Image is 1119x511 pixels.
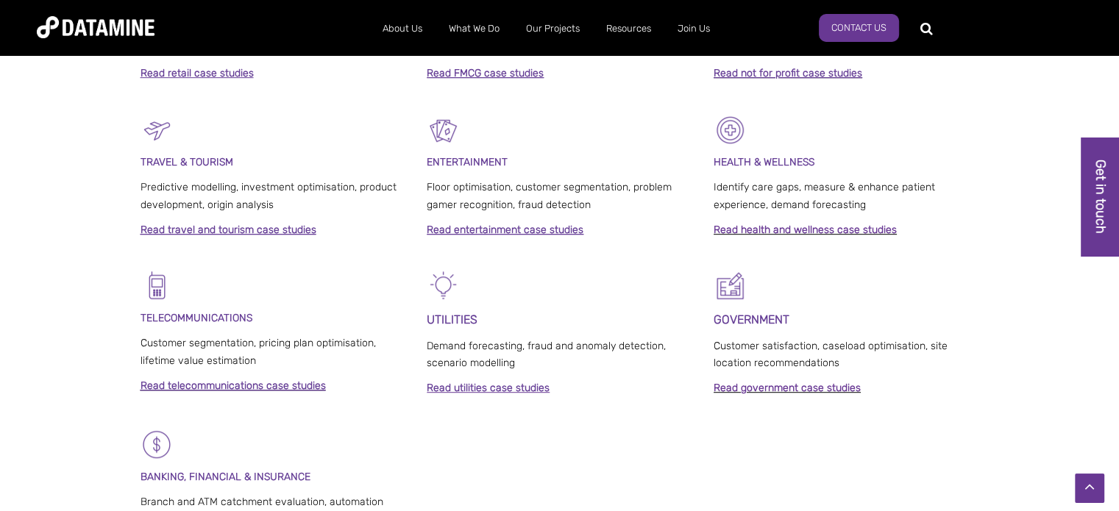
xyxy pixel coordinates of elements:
span: ENTERTAINMENT [427,156,508,168]
span: Customer satisfaction, caseload optimisation, site location recommendations [714,340,948,370]
a: Contact Us [819,14,899,42]
span: Floor optimisation, customer segmentation, problem gamer recognition, fraud detection [427,181,672,211]
a: Read travel and tourism case studies [141,224,316,236]
img: Telecomms [141,269,174,302]
a: About Us [369,10,436,48]
span: TRAVEL & TOURISM [141,156,233,168]
a: Read retail case studies [141,67,254,79]
a: What We Do [436,10,513,48]
span: TELECOMMUNICATIONS [141,312,252,324]
span: Customer segmentation, pricing plan optimisation, lifetime value estimation [141,337,376,367]
a: Read government case studies [714,382,861,394]
strong: GOVERNMENT [714,312,789,326]
a: Our Projects [513,10,593,48]
img: Datamine [37,16,154,38]
a: Get in touch [1081,137,1119,256]
img: Healthcare [714,113,747,146]
a: Read entertainment case studies [427,224,583,236]
a: Read FMCG case studies [427,67,544,79]
span: Identify care gaps, measure & enhance patient experience, demand forecasting [714,181,935,211]
a: Read not for profit case studies [714,67,862,79]
img: Government [714,269,747,302]
span: BANKING, FINANCIAL & INSURANCE [141,471,310,483]
a: Read telecommunications case studies [141,379,326,392]
a: Read health and wellness case studies [714,224,897,236]
span: Demand forecasting, fraud and anomaly detection, scenario modelling [427,340,666,370]
a: Read utilities case studies [427,382,550,394]
img: Travel & Tourism [141,113,174,146]
a: Join Us [664,10,723,48]
span: UTILITIES [427,312,477,326]
img: Energy [427,269,460,302]
strong: HEALTH & WELLNESS [714,156,814,168]
img: Entertainment [427,113,460,146]
img: Banking & Financial [141,428,174,461]
span: Predictive modelling, investment optimisation, product development, origin analysis [141,181,397,211]
a: Resources [593,10,664,48]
